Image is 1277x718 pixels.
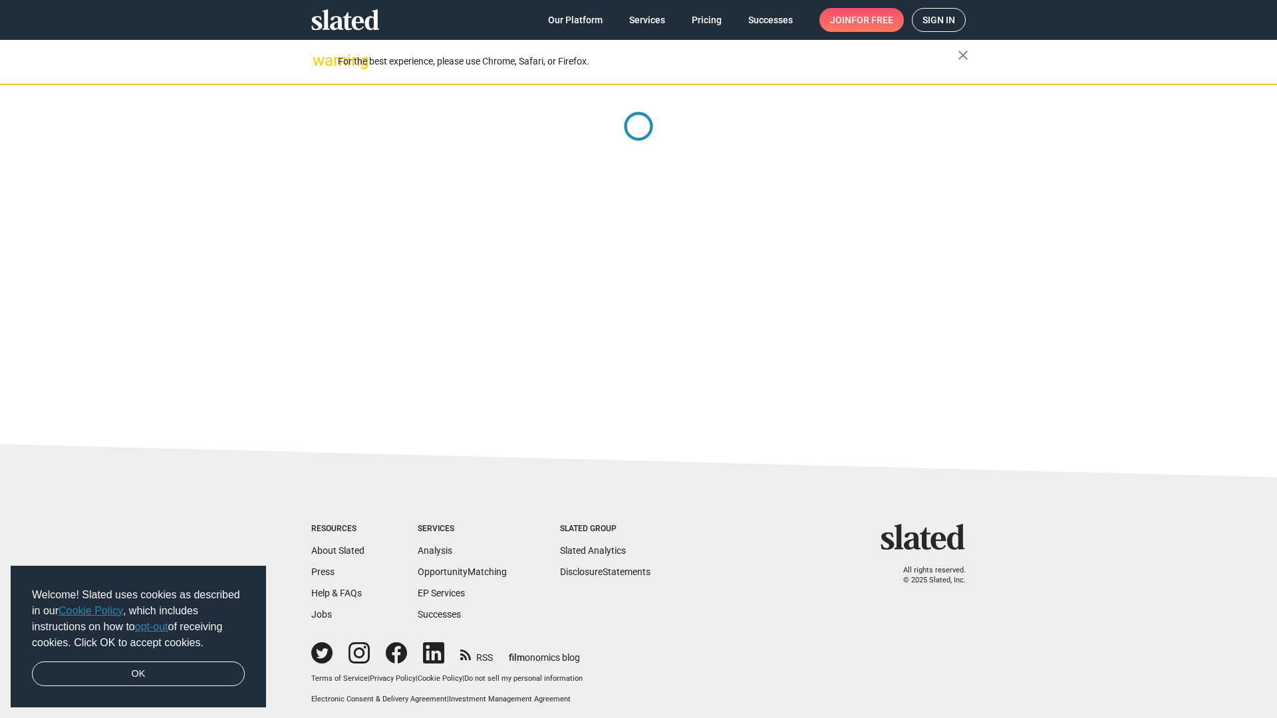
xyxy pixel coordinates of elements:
[509,641,580,664] a: filmonomics blog
[629,8,665,32] span: Services
[59,605,123,616] a: Cookie Policy
[311,674,368,683] a: Terms of Service
[368,674,370,683] span: |
[311,609,332,620] a: Jobs
[416,674,418,683] span: |
[11,566,266,708] div: cookieconsent
[819,8,904,32] a: Joinfor free
[418,545,452,556] a: Analysis
[548,8,603,32] span: Our Platform
[311,524,364,535] div: Resources
[370,674,416,683] a: Privacy Policy
[537,8,613,32] a: Our Platform
[311,545,364,556] a: About Slated
[135,621,168,632] a: opt-out
[509,652,525,663] span: film
[418,524,507,535] div: Services
[462,674,464,683] span: |
[619,8,676,32] a: Services
[922,9,955,31] span: Sign in
[311,695,447,703] a: Electronic Consent & Delivery Agreement
[32,587,245,651] span: Welcome! Slated uses cookies as described in our , which includes instructions on how to of recei...
[449,695,571,703] a: Investment Management Agreement
[738,8,803,32] a: Successes
[955,47,971,63] mat-icon: close
[830,8,893,32] span: Join
[748,8,793,32] span: Successes
[464,674,583,684] button: Do not sell my personal information
[560,545,626,556] a: Slated Analytics
[560,566,650,577] a: DisclosureStatements
[889,566,966,585] p: All rights reserved. © 2025 Slated, Inc.
[912,8,966,32] a: Sign in
[338,53,958,70] div: For the best experience, please use Chrome, Safari, or Firefox.
[447,695,449,703] span: |
[418,609,461,620] a: Successes
[681,8,732,32] a: Pricing
[32,661,245,687] a: dismiss cookie message
[311,566,335,577] a: Press
[313,53,329,68] mat-icon: warning
[560,524,650,535] div: Slated Group
[692,8,722,32] span: Pricing
[311,588,362,598] a: Help & FAQs
[460,644,493,664] a: RSS
[418,566,507,577] a: OpportunityMatching
[418,588,465,598] a: EP Services
[851,8,893,32] span: for free
[418,674,462,683] a: Cookie Policy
